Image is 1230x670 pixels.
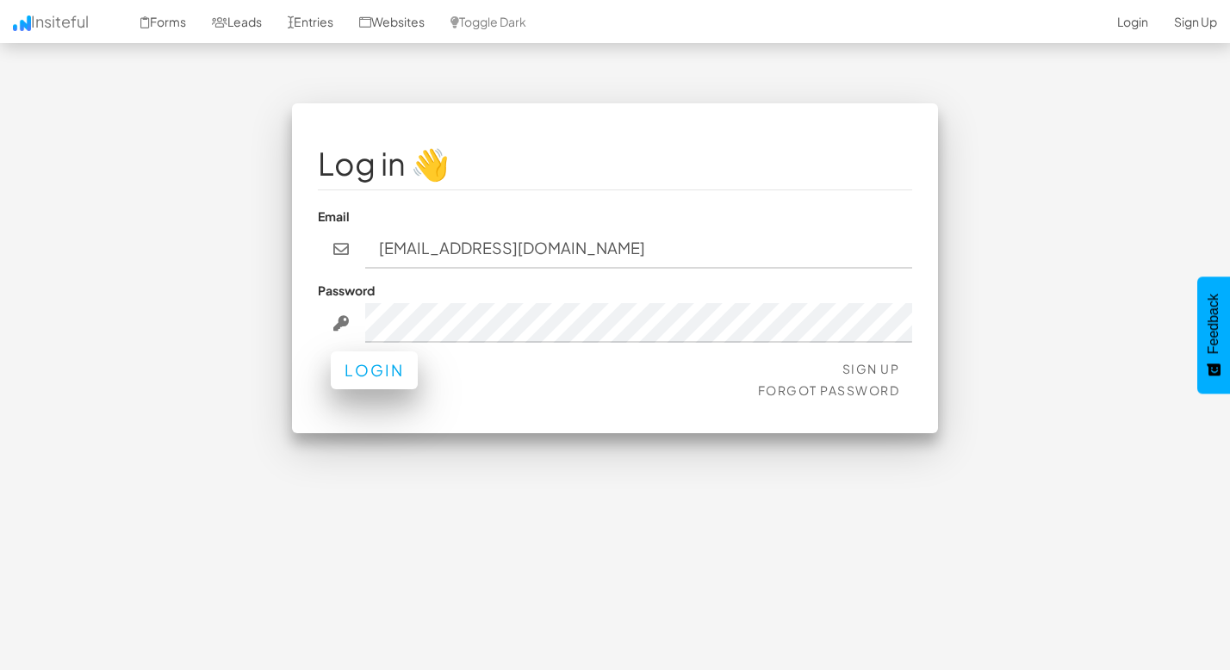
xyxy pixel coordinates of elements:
[318,146,912,181] h1: Log in 👋
[13,16,31,31] img: icon.png
[331,351,418,389] button: Login
[318,208,350,225] label: Email
[318,282,375,299] label: Password
[842,361,900,376] a: Sign Up
[1206,294,1221,354] span: Feedback
[1197,276,1230,394] button: Feedback - Show survey
[758,382,900,398] a: Forgot Password
[365,229,913,269] input: john@doe.com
